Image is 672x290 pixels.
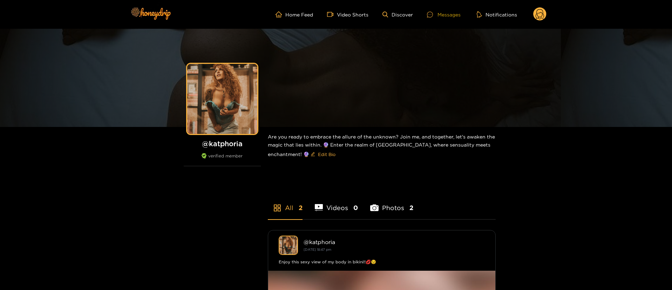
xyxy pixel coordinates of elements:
a: Video Shorts [327,11,368,18]
small: [DATE] 18:47 pm [304,248,331,251]
a: Home Feed [276,11,313,18]
span: 2 [409,203,413,212]
button: editEdit Bio [309,149,337,160]
div: Are you ready to embrace the allure of the unknown? Join me, and together, let's awaken the magic... [268,127,496,166]
span: 2 [299,203,303,212]
div: Enjoy this sexy view of my body in bikini!!💋😉 [279,258,485,265]
span: Edit Bio [318,151,335,158]
div: Messages [427,11,461,19]
div: verified member [184,153,261,166]
li: All [268,188,303,219]
li: Videos [315,188,358,219]
div: @ katphoria [304,239,485,245]
span: home [276,11,285,18]
span: video-camera [327,11,337,18]
a: Discover [382,12,413,18]
img: katphoria [279,236,298,255]
span: edit [311,152,315,157]
li: Photos [370,188,413,219]
span: 0 [353,203,358,212]
span: appstore [273,204,281,212]
button: Notifications [475,11,519,18]
h1: @ katphoria [184,139,261,148]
